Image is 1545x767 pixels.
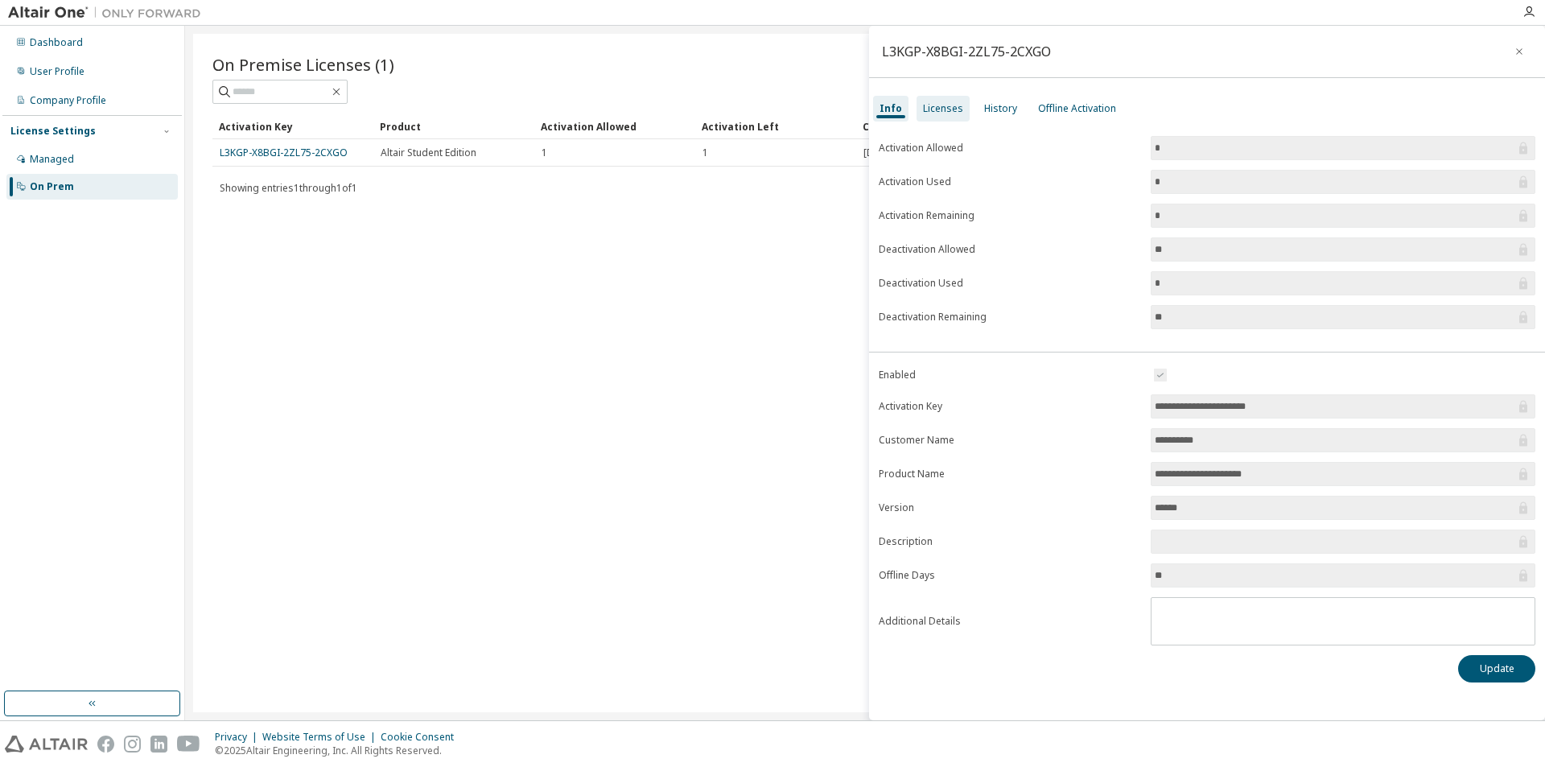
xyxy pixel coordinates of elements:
div: Product [380,113,528,139]
button: Update [1458,655,1535,682]
div: Offline Activation [1038,102,1116,115]
p: © 2025 Altair Engineering, Inc. All Rights Reserved. [215,744,463,757]
span: Altair Student Edition [381,146,476,159]
div: Activation Allowed [541,113,689,139]
div: L3KGP-X8BGI-2ZL75-2CXGO [882,45,1051,58]
div: Company Profile [30,94,106,107]
div: On Prem [30,180,74,193]
label: Description [879,535,1141,548]
span: On Premise Licenses (1) [212,53,394,76]
div: Privacy [215,731,262,744]
div: Info [880,102,902,115]
img: Altair One [8,5,209,21]
label: Additional Details [879,615,1141,628]
div: Creation Date [863,113,1447,139]
label: Deactivation Used [879,277,1141,290]
label: Deactivation Allowed [879,243,1141,256]
label: Customer Name [879,434,1141,447]
div: Licenses [923,102,963,115]
label: Activation Remaining [879,209,1141,222]
span: 1 [542,146,547,159]
div: Managed [30,153,74,166]
span: 1 [702,146,708,159]
span: [DATE] 13:15:22 [863,146,935,159]
div: Dashboard [30,36,83,49]
div: License Settings [10,125,96,138]
div: Cookie Consent [381,731,463,744]
label: Deactivation Remaining [879,311,1141,324]
label: Enabled [879,369,1141,381]
img: instagram.svg [124,736,141,753]
a: L3KGP-X8BGI-2ZL75-2CXGO [220,146,348,159]
label: Product Name [879,468,1141,480]
span: Showing entries 1 through 1 of 1 [220,181,357,195]
label: Version [879,501,1141,514]
div: Activation Left [702,113,850,139]
label: Activation Key [879,400,1141,413]
div: User Profile [30,65,84,78]
div: History [984,102,1017,115]
img: facebook.svg [97,736,114,753]
img: altair_logo.svg [5,736,88,753]
div: Website Terms of Use [262,731,381,744]
div: Activation Key [219,113,367,139]
img: youtube.svg [177,736,200,753]
label: Offline Days [879,569,1141,582]
img: linkedin.svg [150,736,167,753]
label: Activation Allowed [879,142,1141,155]
label: Activation Used [879,175,1141,188]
